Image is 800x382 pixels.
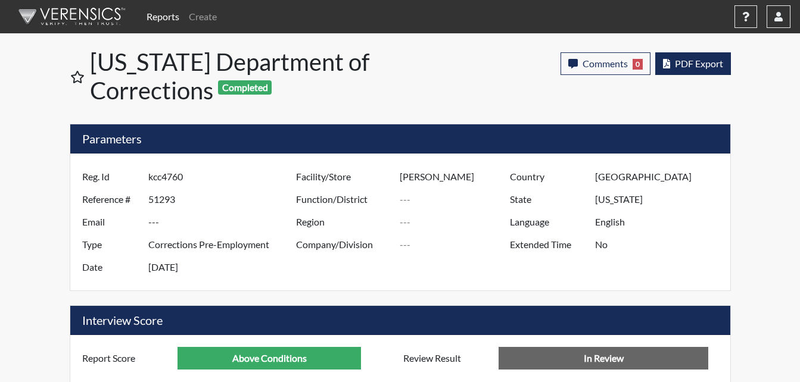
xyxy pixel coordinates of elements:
h5: Interview Score [70,306,730,335]
label: Region [287,211,400,233]
span: 0 [633,59,643,70]
label: Reference # [73,188,148,211]
input: --- [178,347,361,370]
button: Comments0 [561,52,650,75]
label: Date [73,256,148,278]
span: Comments [583,58,628,69]
a: Create [184,5,222,29]
button: PDF Export [655,52,731,75]
label: Facility/Store [287,165,400,188]
label: Extended Time [501,233,595,256]
label: Reg. Id [73,165,148,188]
label: Report Score [73,347,178,370]
label: Type [73,233,148,256]
input: --- [595,211,727,233]
input: --- [400,188,513,211]
h5: Parameters [70,124,730,154]
label: Review Result [394,347,499,370]
input: --- [400,233,513,256]
label: Language [501,211,595,233]
label: State [501,188,595,211]
input: --- [595,233,727,256]
input: --- [400,165,513,188]
input: --- [400,211,513,233]
label: Function/District [287,188,400,211]
h1: [US_STATE] Department of Corrections [90,48,401,105]
a: Reports [142,5,184,29]
input: --- [148,165,299,188]
input: --- [148,256,299,278]
input: No Decision [499,347,708,370]
span: Completed [218,80,272,95]
label: Country [501,165,595,188]
input: --- [148,211,299,233]
label: Email [73,211,148,233]
input: --- [595,165,727,188]
input: --- [595,188,727,211]
input: --- [148,233,299,256]
input: --- [148,188,299,211]
label: Company/Division [287,233,400,256]
span: PDF Export [675,58,723,69]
